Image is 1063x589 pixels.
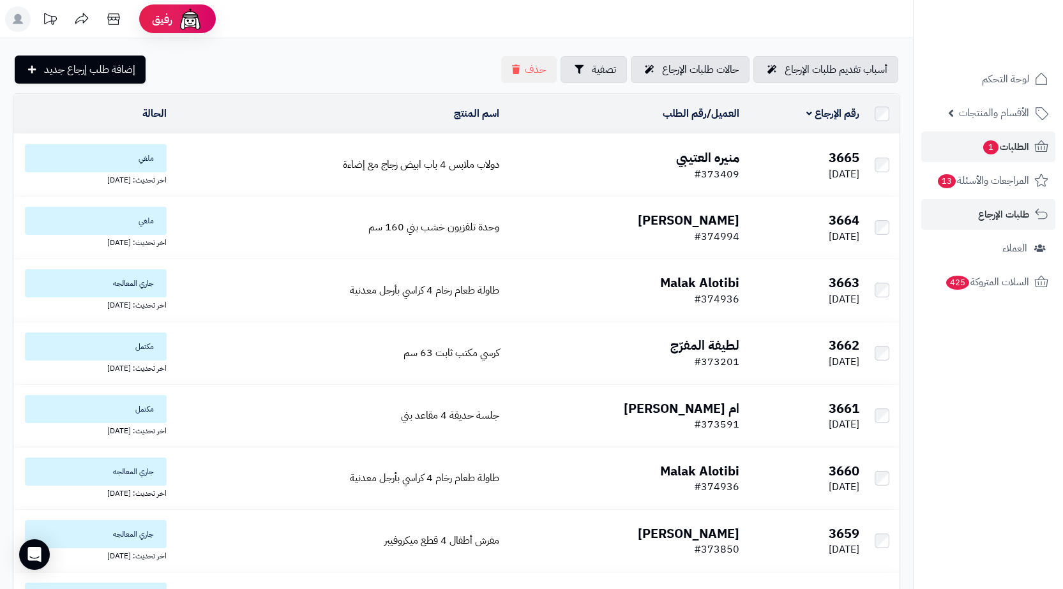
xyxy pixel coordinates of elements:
span: 425 [946,276,969,290]
b: 3662 [829,336,859,355]
span: رفيق [152,11,172,27]
b: [PERSON_NAME] [638,211,739,230]
a: أسباب تقديم طلبات الإرجاع [753,56,898,83]
a: اسم المنتج [454,106,499,121]
div: اخر تحديث: [DATE] [19,235,167,248]
span: جاري المعالجه [25,458,167,486]
b: 3663 [829,273,859,292]
span: [DATE] [829,542,859,557]
span: #374936 [694,292,739,307]
span: 1 [983,140,999,154]
button: حذف [501,56,557,83]
div: اخر تحديث: [DATE] [19,548,167,562]
div: اخر تحديث: [DATE] [19,486,167,499]
b: ام [PERSON_NAME] [624,399,739,418]
span: مكتمل [25,332,167,361]
a: جلسة حديقة 4 مقاعد بني [401,408,499,423]
div: Open Intercom Messenger [19,539,50,570]
a: إضافة طلب إرجاع جديد [15,56,146,84]
div: اخر تحديث: [DATE] [19,423,167,436]
span: حالات طلبات الإرجاع [662,62,739,77]
img: logo-2.png [976,34,1051,61]
span: ملغي [25,144,167,172]
b: Malak Alotibi [660,461,739,481]
a: لوحة التحكم [921,64,1055,94]
a: رقم الإرجاع [806,106,859,121]
b: Malak Alotibi [660,273,739,292]
span: أسباب تقديم طلبات الإرجاع [785,62,887,77]
span: إضافة طلب إرجاع جديد [44,62,135,77]
span: الأقسام والمنتجات [959,104,1029,122]
span: تصفية [592,62,616,77]
span: لوحة التحكم [982,70,1029,88]
b: 3659 [829,524,859,543]
a: دولاب ملابس 4 باب ابيض زجاج مع إضاءة [343,157,499,172]
a: العملاء [921,233,1055,264]
a: طلبات الإرجاع [921,199,1055,230]
button: تصفية [561,56,627,83]
b: 3665 [829,148,859,167]
span: [DATE] [829,479,859,495]
td: / [504,94,744,133]
a: حالات طلبات الإرجاع [631,56,750,83]
a: تحديثات المنصة [34,6,66,35]
b: لطيفة المفرّج [670,336,739,355]
span: #373409 [694,167,739,182]
span: [DATE] [829,167,859,182]
a: المراجعات والأسئلة13 [921,165,1055,196]
span: #374936 [694,479,739,495]
span: [DATE] [829,354,859,369]
div: اخر تحديث: [DATE] [19,172,167,186]
span: مكتمل [25,395,167,423]
span: ملغي [25,207,167,235]
div: اخر تحديث: [DATE] [19,361,167,374]
span: #373850 [694,542,739,557]
span: [DATE] [829,229,859,244]
span: الطلبات [982,138,1029,156]
b: 3661 [829,399,859,418]
b: 3664 [829,211,859,230]
div: اخر تحديث: [DATE] [19,297,167,311]
a: الطلبات1 [921,131,1055,162]
a: الحالة [142,106,167,121]
span: جاري المعالجه [25,520,167,548]
img: ai-face.png [177,6,203,32]
span: #374994 [694,229,739,244]
a: مفرش أطفال 4 قطع ميكروفيبر [384,533,499,548]
span: السلات المتروكة [945,273,1029,291]
span: [DATE] [829,417,859,432]
span: 13 [938,174,956,188]
span: #373201 [694,354,739,369]
span: طلبات الإرجاع [978,205,1029,223]
a: طاولة طعام رخام 4 كراسي بأرجل معدنية [350,283,499,298]
span: جاري المعالجه [25,269,167,297]
b: [PERSON_NAME] [638,524,739,543]
span: [DATE] [829,292,859,307]
a: وحدة تلفزيون خشب بني 160 سم [368,220,499,235]
a: رقم الطلب [663,106,707,121]
a: كرسي مكتب ثابت 63 سم [403,345,499,361]
span: حذف [525,62,546,77]
a: السلات المتروكة425 [921,267,1055,297]
span: المراجعات والأسئلة [937,172,1029,190]
a: طاولة طعام رخام 4 كراسي بأرجل معدنية [350,470,499,486]
span: #373591 [694,417,739,432]
b: منيره العتيبي [676,148,739,167]
a: العميل [711,106,739,121]
b: 3660 [829,461,859,481]
span: العملاء [1002,239,1027,257]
